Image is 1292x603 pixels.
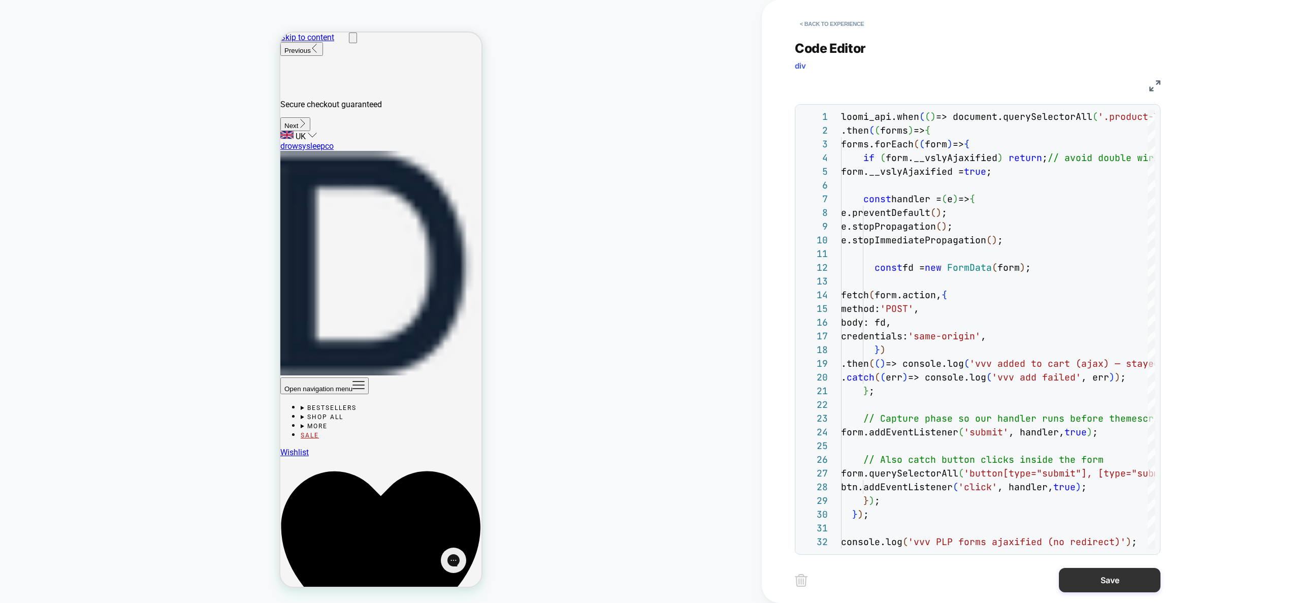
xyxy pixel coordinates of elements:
span: e.stopPropagation [841,220,936,232]
span: { [925,124,930,136]
div: 7 [800,192,828,206]
div: 3 [800,137,828,151]
span: , err [1081,371,1109,383]
span: ( [925,111,930,122]
summary: BESTSELLERS [20,372,201,379]
div: 5 [800,165,828,178]
div: 19 [800,357,828,370]
summary: SHOP ALL [20,381,201,388]
span: ( [986,371,992,383]
span: ( [875,124,880,136]
span: ) [947,138,953,150]
div: 11 [800,247,828,261]
span: ) [992,234,997,246]
span: ; [997,234,1003,246]
div: 32 [800,535,828,549]
span: e [947,193,953,205]
span: const [875,262,902,273]
span: ( [942,193,947,205]
div: 13 [800,274,828,288]
span: } [875,344,880,356]
div: 26 [800,453,828,466]
span: ) [902,371,908,383]
span: ) [1109,371,1115,383]
span: form.addEventListener [841,426,958,438]
span: ; [942,207,947,218]
span: ( [958,426,964,438]
span: ( [919,138,925,150]
span: ) [953,193,958,205]
button: < Back to experience [795,16,869,32]
span: . [841,371,847,383]
div: 14 [800,288,828,302]
span: 'click' [958,481,997,493]
span: forms.forEach [841,138,914,150]
span: ( [936,220,942,232]
span: ) [936,207,942,218]
div: 29 [800,494,828,507]
div: 20 [800,370,828,384]
span: => [953,138,964,150]
span: form.querySelectorAll [841,467,958,479]
span: Open navigation menu [4,353,72,360]
div: 12 [800,261,828,274]
span: 'vvv PLP forms ajaxified (no redirect)' [908,536,1126,548]
span: .then [841,124,869,136]
span: true [1053,481,1076,493]
span: ( [986,234,992,246]
span: forms [880,124,908,136]
span: ( [1092,111,1098,122]
span: form [925,138,947,150]
span: ( [992,262,997,273]
span: catch [847,371,875,383]
div: 33 [800,549,828,562]
span: ) [880,344,886,356]
span: true [1064,426,1087,438]
span: ( [953,481,958,493]
span: ( [880,371,886,383]
span: => [958,193,970,205]
span: { [964,138,970,150]
span: Previous [4,14,30,22]
span: 'same-origin' [908,330,981,342]
span: form.__vslyAjaxified [886,152,997,164]
span: , handler, [1009,426,1064,438]
span: console.log [841,536,902,548]
span: e.stopImmediatePropagation [841,234,986,246]
span: e.preventDefault [841,207,930,218]
span: ; [1132,536,1137,548]
span: => [914,124,925,136]
span: new [925,262,942,273]
span: credentials: [841,330,908,342]
div: 27 [800,466,828,480]
div: 17 [800,329,828,343]
span: ; [875,495,880,506]
span: ) [858,509,863,520]
iframe: Gorgias live chat messenger [155,512,191,544]
span: ( [875,358,880,369]
span: div [795,61,806,71]
span: ; [1120,371,1126,383]
span: // Capture phase so our handler runs before theme [863,412,1137,424]
div: 9 [800,219,828,233]
span: .then [841,358,869,369]
span: ) [1087,426,1092,438]
span: { [970,193,975,205]
summary: MORE [20,390,201,397]
span: 'button[type="submit"], [type="submit"]' [964,467,1187,479]
span: ) [880,358,886,369]
div: 4 [800,151,828,165]
span: ) [1076,481,1081,493]
span: ; [986,166,992,177]
img: fullscreen [1149,80,1160,91]
span: if [863,152,875,164]
span: Code Editor [795,41,866,56]
div: 25 [800,439,828,453]
span: fetch [841,289,869,301]
div: 8 [800,206,828,219]
span: // avoid double wiring [1048,152,1171,164]
span: ; [1025,262,1031,273]
span: handler = [891,193,942,205]
span: fd = [902,262,925,273]
span: ) [869,495,875,506]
